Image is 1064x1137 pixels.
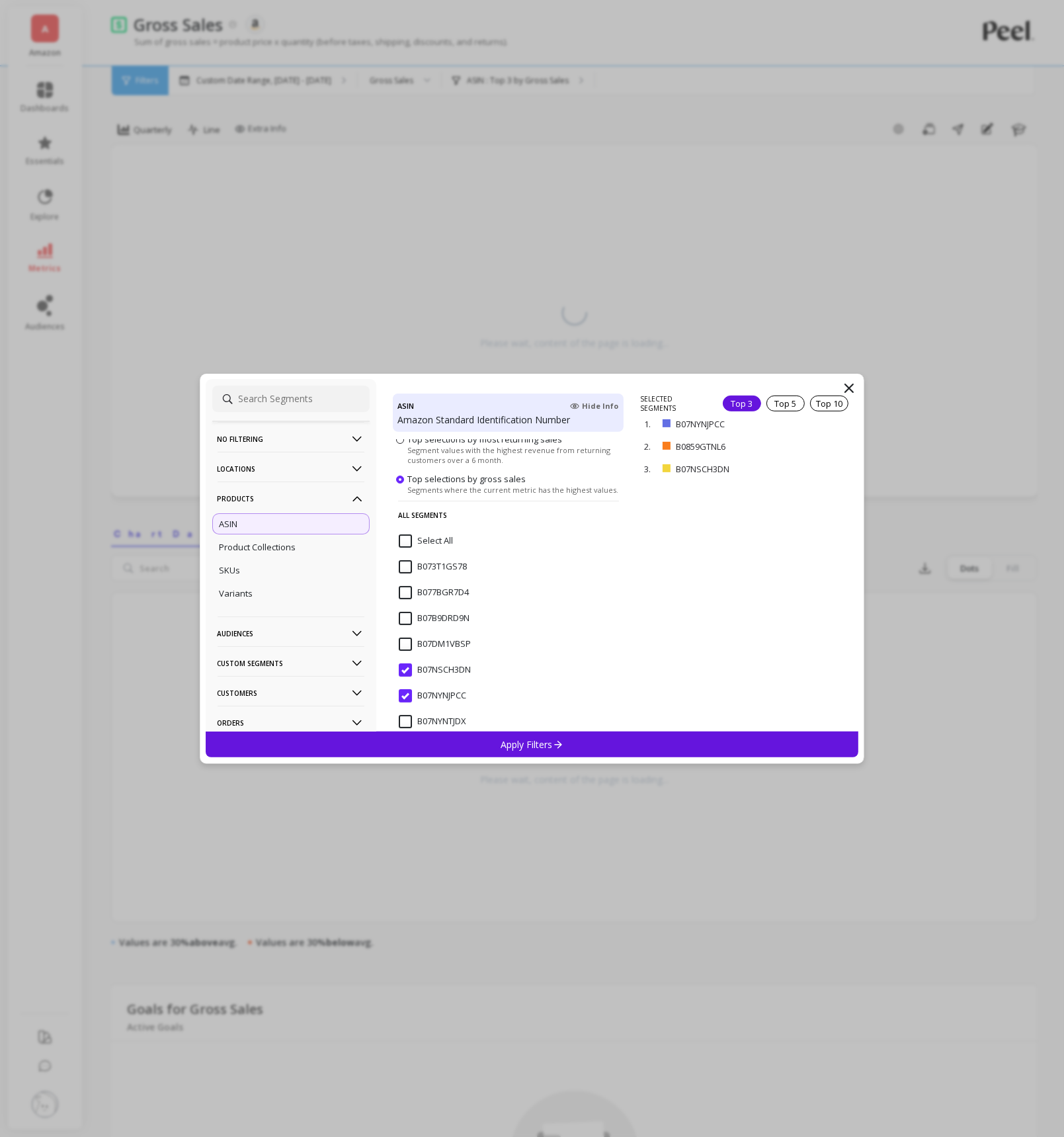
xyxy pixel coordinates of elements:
p: Audiences [218,616,364,650]
p: Apply Filters [501,738,563,751]
span: B077BGR7D4 [399,586,469,599]
p: SKUs [220,564,241,576]
p: SELECTED SEGMENTS [640,394,707,413]
p: Products [218,482,364,515]
span: B07NYNTJDX [399,715,466,728]
span: Top selections by gross sales [407,472,526,484]
span: Select All [399,534,453,548]
p: Custom Segments [218,646,364,680]
span: Hide Info [570,401,618,411]
p: Locations [218,452,364,485]
p: Product Collections [220,541,296,553]
div: Top 10 [810,396,848,411]
p: B07NSCH3DN [676,463,790,475]
h4: ASIN [398,399,415,413]
span: Segments where the current metric has the highest values. [407,484,618,494]
span: B07DM1VBSP [399,638,471,651]
p: 2. [644,441,657,452]
span: B073T1GS78 [399,560,467,573]
p: All Segments [398,501,619,529]
p: ASIN [220,518,238,530]
p: B0859GTNL6 [676,441,788,452]
p: Variants [220,587,253,599]
p: B07NYNJPCC [676,418,788,430]
span: Segment values with the highest revenue from returning customers over a 6 month. [407,445,621,465]
div: Top 5 [766,396,805,411]
span: B07NYNJPCC [399,689,466,702]
p: Customers [218,676,364,710]
p: No filtering [218,422,364,456]
p: Amazon Standard Identification Number [398,413,618,427]
div: Top 3 [723,396,761,411]
span: B07NSCH3DN [399,663,471,677]
p: 1. [644,418,657,430]
input: Search Segments [212,386,370,412]
p: 3. [644,463,657,475]
span: B07B9DRD9N [399,612,470,625]
p: Orders [218,706,364,739]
